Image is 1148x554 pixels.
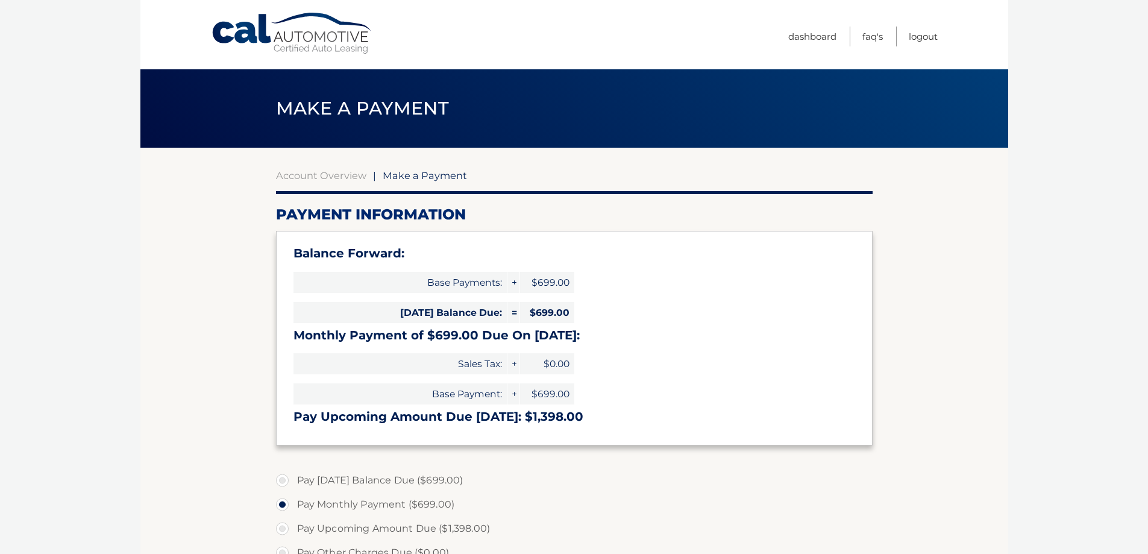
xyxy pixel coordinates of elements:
a: Account Overview [276,169,366,181]
a: Logout [909,27,938,46]
h3: Pay Upcoming Amount Due [DATE]: $1,398.00 [293,409,855,424]
span: Base Payments: [293,272,507,293]
span: Sales Tax: [293,353,507,374]
span: + [507,353,519,374]
span: [DATE] Balance Due: [293,302,507,323]
label: Pay [DATE] Balance Due ($699.00) [276,468,873,493]
span: Make a Payment [276,97,449,119]
a: Cal Automotive [211,12,374,55]
label: Pay Monthly Payment ($699.00) [276,493,873,517]
span: + [507,272,519,293]
span: + [507,383,519,404]
span: $699.00 [520,302,574,323]
h2: Payment Information [276,206,873,224]
h3: Balance Forward: [293,246,855,261]
label: Pay Upcoming Amount Due ($1,398.00) [276,517,873,541]
span: $699.00 [520,272,574,293]
span: Base Payment: [293,383,507,404]
span: | [373,169,376,181]
span: $0.00 [520,353,574,374]
span: $699.00 [520,383,574,404]
a: FAQ's [862,27,883,46]
span: Make a Payment [383,169,467,181]
h3: Monthly Payment of $699.00 Due On [DATE]: [293,328,855,343]
a: Dashboard [788,27,836,46]
span: = [507,302,519,323]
